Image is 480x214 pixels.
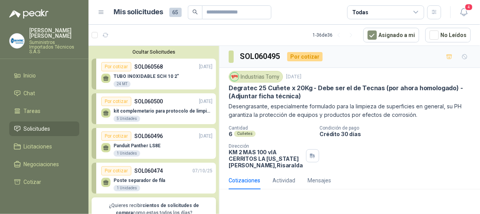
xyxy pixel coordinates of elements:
[319,125,477,131] p: Condición de pago
[114,143,161,148] p: Panduit Panther LS8E
[24,142,52,151] span: Licitaciones
[229,102,471,119] p: Desengrasante, especialmente formulado para la limpieza de superficies en general, su PH garantiz...
[9,104,79,118] a: Tareas
[192,167,212,175] p: 07/10/25
[9,121,79,136] a: Solicitudes
[319,131,477,137] p: Crédito 30 días
[24,178,42,186] span: Cotizar
[229,176,260,185] div: Cotizaciones
[114,116,140,122] div: 5 Unidades
[229,84,471,101] p: Degratec 25 Cuñete x 20Kg - Debe ser el de Tecnas (por ahora homologado) - (Adjuntar ficha técnica)
[9,68,79,83] a: Inicio
[199,98,212,105] p: [DATE]
[9,175,79,189] a: Cotizar
[234,131,256,137] div: Cuñetes
[134,132,163,140] p: SOL060496
[101,131,131,141] div: Por cotizar
[229,125,313,131] p: Cantidad
[9,157,79,172] a: Negociaciones
[29,40,79,54] p: Suministros Importados Técnicos S.A.S
[192,9,198,15] span: search
[92,49,216,55] button: Ocultar Solicitudes
[286,73,301,81] p: [DATE]
[29,28,79,39] p: [PERSON_NAME] [PERSON_NAME]
[308,176,331,185] div: Mensajes
[114,150,140,157] div: 1 Unidades
[363,28,419,42] button: Asignado a mi
[24,107,41,115] span: Tareas
[9,139,79,154] a: Licitaciones
[114,74,179,79] p: TUBO INOXIDABLE SCH 10 2"
[9,9,49,19] img: Logo peakr
[92,128,216,159] a: Por cotizarSOL060496[DATE] Panduit Panther LS8E1 Unidades
[273,176,295,185] div: Actividad
[229,131,232,137] p: 6
[9,86,79,101] a: Chat
[229,149,303,169] p: KM 2 MAS 100 vIA CERRITOS LA [US_STATE] [PERSON_NAME] , Risaralda
[199,133,212,140] p: [DATE]
[114,108,212,114] p: kit complemetario para protocolo de limpieza
[229,143,303,149] p: Dirección
[24,71,36,80] span: Inicio
[114,7,163,18] h1: Mis solicitudes
[101,166,131,175] div: Por cotizar
[169,8,182,17] span: 65
[10,34,24,48] img: Company Logo
[24,89,35,98] span: Chat
[287,52,323,61] div: Por cotizar
[92,163,216,194] a: Por cotizarSOL06047407/10/25 Poste separador de fila1 Unidades
[114,185,140,191] div: 1 Unidades
[101,62,131,71] div: Por cotizar
[92,59,216,89] a: Por cotizarSOL060568[DATE] TUBO INOXIDABLE SCH 10 2"24 MT
[457,5,471,19] button: 4
[240,51,281,62] h3: SOL060495
[313,29,357,41] div: 1 - 36 de 36
[92,93,216,124] a: Por cotizarSOL060500[DATE] kit complemetario para protocolo de limpieza5 Unidades
[134,167,163,175] p: SOL060474
[230,72,239,81] img: Company Logo
[229,71,283,83] div: Industrias Tomy
[425,28,471,42] button: No Leídos
[24,125,50,133] span: Solicitudes
[199,63,212,71] p: [DATE]
[134,62,163,71] p: SOL060568
[114,178,165,183] p: Poste separador de fila
[101,97,131,106] div: Por cotizar
[352,8,368,17] div: Todas
[465,3,473,11] span: 4
[134,97,163,106] p: SOL060500
[24,160,59,169] span: Negociaciones
[114,81,130,87] div: 24 MT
